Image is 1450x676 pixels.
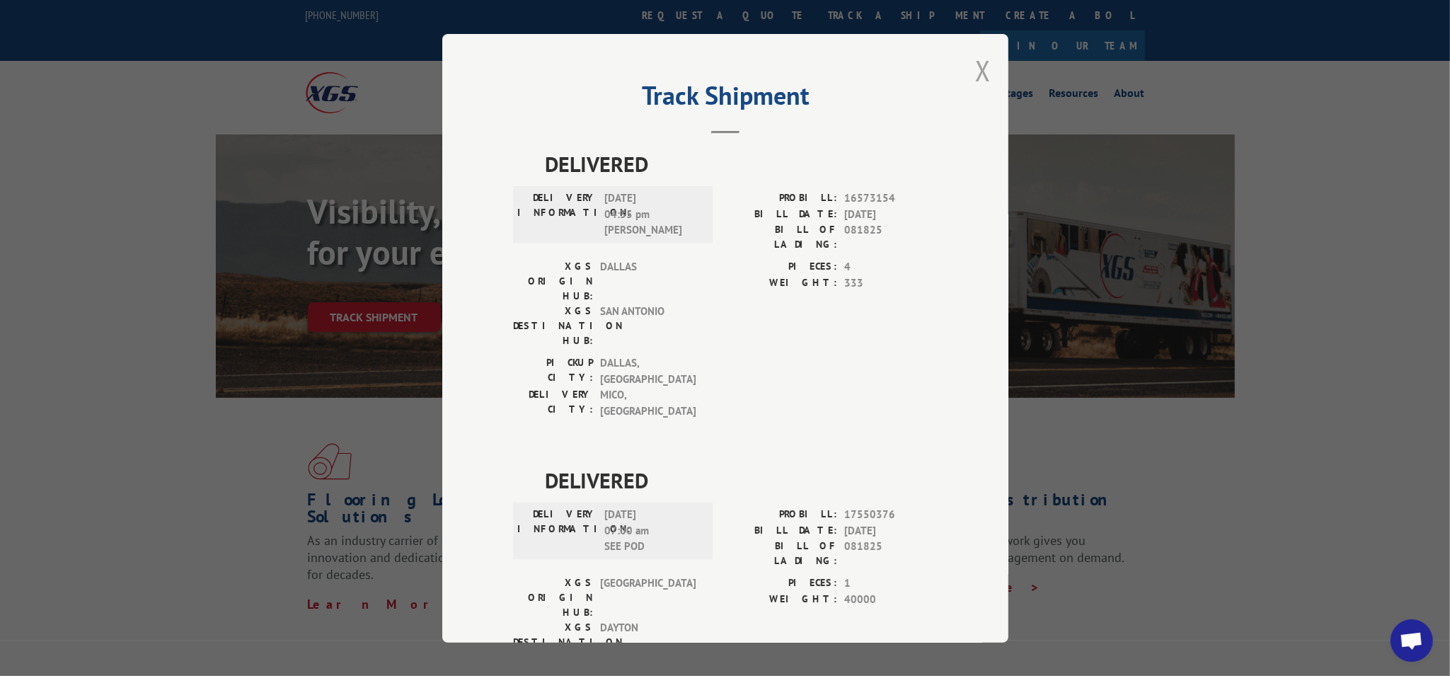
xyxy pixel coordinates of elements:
span: DALLAS , [GEOGRAPHIC_DATA] [600,355,696,387]
label: PIECES: [725,575,837,592]
label: DELIVERY INFORMATION: [517,190,597,239]
label: BILL DATE: [725,522,837,539]
label: XGS ORIGIN HUB: [513,259,593,304]
label: XGS DESTINATION HUB: [513,620,593,665]
span: [DATE] [844,206,938,222]
span: 1 [844,575,938,592]
span: [DATE] 04:35 pm [PERSON_NAME] [604,190,700,239]
span: SAN ANTONIO [600,304,696,348]
label: PROBILL: [725,507,837,523]
span: [DATE] [844,522,938,539]
span: 081825 [844,539,938,568]
label: BILL OF LADING: [725,222,837,252]
label: PICKUP CITY: [513,355,593,387]
h2: Track Shipment [513,86,938,113]
label: BILL OF LADING: [725,539,837,568]
span: 4 [844,259,938,275]
label: XGS ORIGIN HUB: [513,575,593,620]
span: [DATE] 07:00 am SEE POD [604,507,700,555]
span: [GEOGRAPHIC_DATA] [600,575,696,620]
label: DELIVERY CITY: [513,387,593,419]
span: 081825 [844,222,938,252]
span: DELIVERED [545,148,938,180]
label: WEIGHT: [725,591,837,607]
label: DELIVERY INFORMATION: [517,507,597,555]
span: 16573154 [844,190,938,207]
span: 17550376 [844,507,938,523]
button: Close modal [975,52,991,89]
span: 333 [844,275,938,291]
label: BILL DATE: [725,206,837,222]
label: PROBILL: [725,190,837,207]
span: DAYTON [600,620,696,665]
span: 40000 [844,591,938,607]
span: DELIVERED [545,464,938,496]
span: MICO , [GEOGRAPHIC_DATA] [600,387,696,419]
a: Open chat [1391,619,1433,662]
label: WEIGHT: [725,275,837,291]
label: PIECES: [725,259,837,275]
span: DALLAS [600,259,696,304]
label: XGS DESTINATION HUB: [513,304,593,348]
